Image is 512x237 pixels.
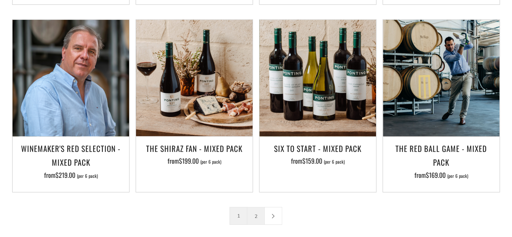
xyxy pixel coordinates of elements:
span: from [291,156,345,166]
h3: The Shiraz Fan - Mixed Pack [140,141,249,155]
span: from [44,170,98,180]
h3: Winemaker's Red Selection - Mixed Pack [17,141,125,169]
span: (per 6 pack) [77,174,98,178]
span: $199.00 [179,156,199,166]
span: from [168,156,221,166]
span: (per 6 pack) [200,160,221,164]
h3: Six To Start - Mixed Pack [263,141,372,155]
a: Six To Start - Mixed Pack from$159.00 (per 6 pack) [259,141,376,182]
h3: The Red Ball Game - Mixed Pack [387,141,495,169]
span: (per 6 pack) [324,160,345,164]
span: $169.00 [426,170,446,180]
a: The Shiraz Fan - Mixed Pack from$199.00 (per 6 pack) [136,141,253,182]
span: 1 [229,207,247,225]
span: $219.00 [55,170,75,180]
span: (per 6 pack) [447,174,468,178]
span: $159.00 [302,156,322,166]
a: The Red Ball Game - Mixed Pack from$169.00 (per 6 pack) [383,141,499,182]
a: Winemaker's Red Selection - Mixed Pack from$219.00 (per 6 pack) [13,141,129,182]
span: from [414,170,468,180]
a: 2 [247,207,264,224]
